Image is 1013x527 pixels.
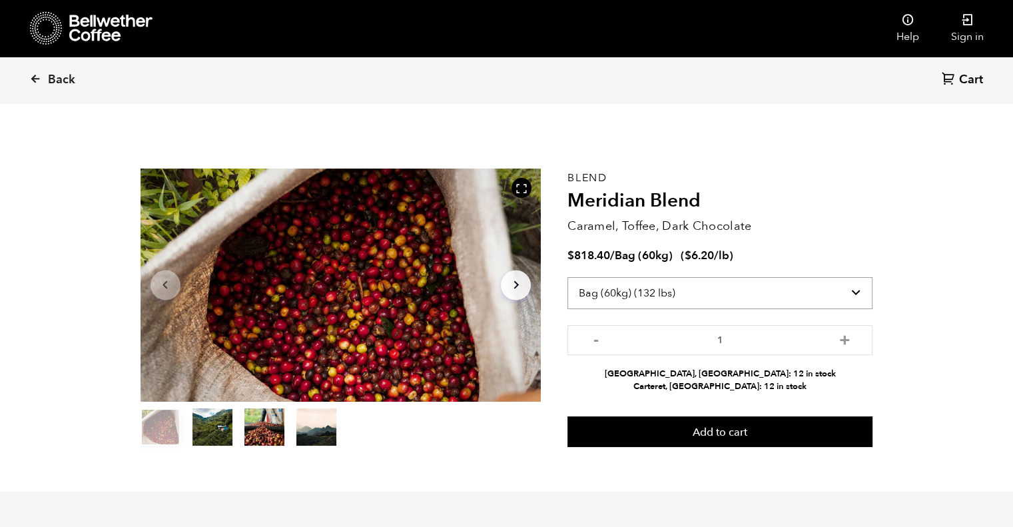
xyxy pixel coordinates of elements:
[610,248,615,263] span: /
[567,416,872,447] button: Add to cart
[567,190,872,213] h2: Meridian Blend
[567,217,872,235] p: Caramel, Toffee, Dark Chocolate
[959,72,983,88] span: Cart
[567,248,574,263] span: $
[587,332,604,345] button: -
[714,248,729,263] span: /lb
[681,248,733,263] span: ( )
[836,332,852,345] button: +
[685,248,714,263] bdi: 6.20
[685,248,691,263] span: $
[48,72,75,88] span: Back
[942,71,986,89] a: Cart
[615,248,673,263] span: Bag (60kg)
[567,368,872,380] li: [GEOGRAPHIC_DATA], [GEOGRAPHIC_DATA]: 12 in stock
[567,380,872,393] li: Carteret, [GEOGRAPHIC_DATA]: 12 in stock
[567,248,610,263] bdi: 818.40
